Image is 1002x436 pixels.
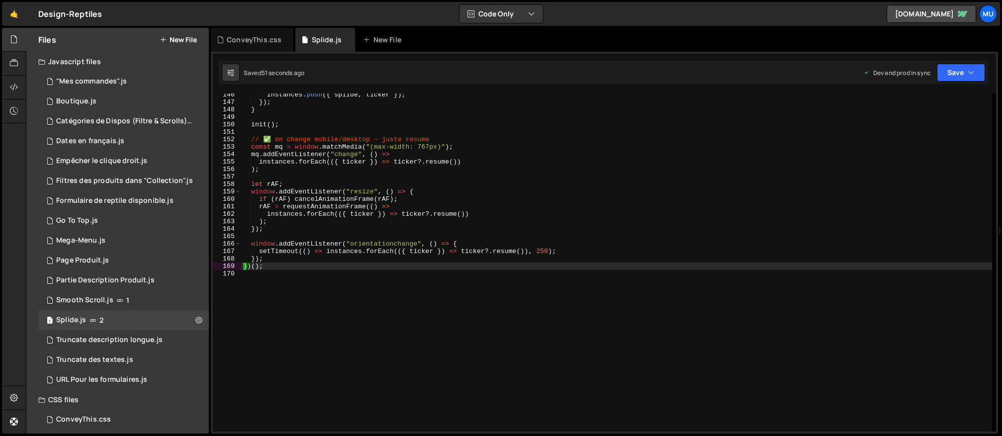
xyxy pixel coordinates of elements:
div: 149 [213,113,241,121]
div: Javascript files [26,52,209,72]
div: Saved [244,69,304,77]
div: 148 [213,106,241,113]
div: 16910/46504.js [38,370,209,390]
div: 16910/46562.js [38,251,209,270]
div: ConveyThis.css [227,35,281,45]
div: Empêcher le clique droit.js [56,157,147,166]
span: 2 [99,316,103,324]
div: 16910/46296.js [38,290,209,310]
div: 16910/46512.js [38,350,209,370]
button: New File [160,36,197,44]
div: 170 [213,270,241,277]
div: ConveyThis.css [56,415,111,424]
div: 153 [213,143,241,151]
div: Filtres des produits dans "Collection".js [56,176,193,185]
div: "Mes commandes".js [56,77,127,86]
div: Truncate des textes.js [56,355,133,364]
span: 1 [47,317,53,325]
div: 156 [213,166,241,173]
div: 166 [213,240,241,248]
div: Catégories de Dispos (Filtre & Scrolls).js [56,117,193,126]
div: Design-Reptiles [38,8,102,20]
div: 163 [213,218,241,225]
div: CSS files [26,390,209,410]
div: Mega-Menu.js [56,236,105,245]
div: 168 [213,255,241,262]
div: 154 [213,151,241,158]
a: 🤙 [2,2,26,26]
div: 162 [213,210,241,218]
div: 16910/46547.js [38,72,209,91]
div: 146 [213,91,241,98]
div: 167 [213,248,241,255]
div: 16910/46616.js [38,211,209,231]
div: 151 [213,128,241,136]
div: 16910/46502.js [38,111,212,131]
div: Splide.js [56,316,86,325]
div: Boutique.js [56,97,96,106]
div: URL Pour les formulaires.js [56,375,147,384]
div: 16910/46591.js [38,231,209,251]
span: 1 [126,296,129,304]
div: 150 [213,121,241,128]
div: Smooth Scroll.js [56,296,113,305]
div: Splide.js [312,35,342,45]
div: 51 seconds ago [262,69,304,77]
div: Page Produit.js [56,256,109,265]
button: Save [937,64,985,82]
div: 16910/46780.js [38,270,209,290]
div: 158 [213,180,241,188]
div: 16910/46617.js [38,191,209,211]
div: 147 [213,98,241,106]
div: 152 [213,136,241,143]
div: 16910/46781.js [38,131,209,151]
div: 16910/46527.js [38,91,209,111]
div: Partie Description Produit.js [56,276,155,285]
div: 160 [213,195,241,203]
div: New File [363,35,405,45]
div: 155 [213,158,241,166]
div: 16910/46628.js [38,330,209,350]
div: 165 [213,233,241,240]
div: Go To Top.js [56,216,98,225]
div: 169 [213,262,241,270]
div: 16910/46629.js [38,151,209,171]
div: 159 [213,188,241,195]
h2: Files [38,34,56,45]
div: Formulaire de reptile disponible.js [56,196,174,205]
div: Truncate description longue.js [56,336,163,345]
a: [DOMAIN_NAME] [887,5,976,23]
div: 16910/46295.js [38,310,209,330]
div: 16910/46494.js [38,171,212,191]
div: 157 [213,173,241,180]
div: 164 [213,225,241,233]
div: Dates en français.js [56,137,124,146]
a: Mu [979,5,997,23]
div: 161 [213,203,241,210]
div: Dev and prod in sync [863,69,931,77]
div: 16910/47020.css [38,410,209,430]
button: Code Only [459,5,543,23]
